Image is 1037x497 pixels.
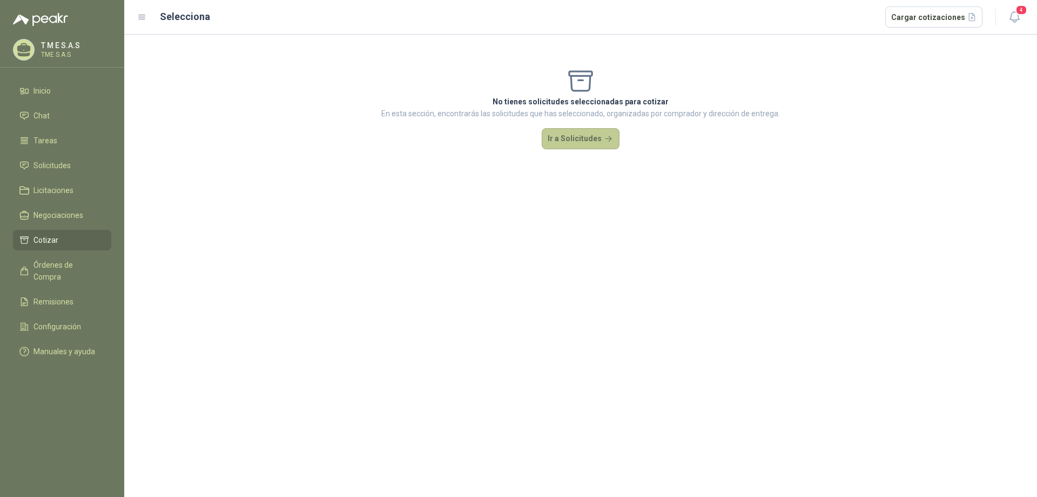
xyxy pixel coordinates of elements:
[13,341,111,362] a: Manuales y ayuda
[13,316,111,337] a: Configuración
[41,42,109,49] p: T M E S.A.S
[13,205,111,226] a: Negociaciones
[33,160,71,171] span: Solicitudes
[33,234,58,246] span: Cotizar
[13,130,111,151] a: Tareas
[885,6,983,28] button: Cargar cotizaciones
[13,180,111,201] a: Licitaciones
[542,128,619,150] button: Ir a Solicitudes
[13,230,111,250] a: Cotizar
[381,108,780,120] p: En esta sección, encontrarás las solicitudes que has seleccionado, organizadas por comprador y di...
[33,346,95,357] span: Manuales y ayuda
[160,9,210,24] h2: Selecciona
[381,96,780,108] p: No tienes solicitudes seleccionadas para cotizar
[33,184,73,196] span: Licitaciones
[33,259,101,283] span: Órdenes de Compra
[41,51,109,58] p: TME S.A.S
[13,155,111,176] a: Solicitudes
[33,85,51,97] span: Inicio
[33,135,57,147] span: Tareas
[13,105,111,126] a: Chat
[13,255,111,287] a: Órdenes de Compra
[1015,5,1027,15] span: 4
[13,13,68,26] img: Logo peakr
[33,110,50,122] span: Chat
[33,321,81,333] span: Configuración
[13,81,111,101] a: Inicio
[1005,8,1024,27] button: 4
[13,291,111,312] a: Remisiones
[33,296,73,308] span: Remisiones
[33,209,83,221] span: Negociaciones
